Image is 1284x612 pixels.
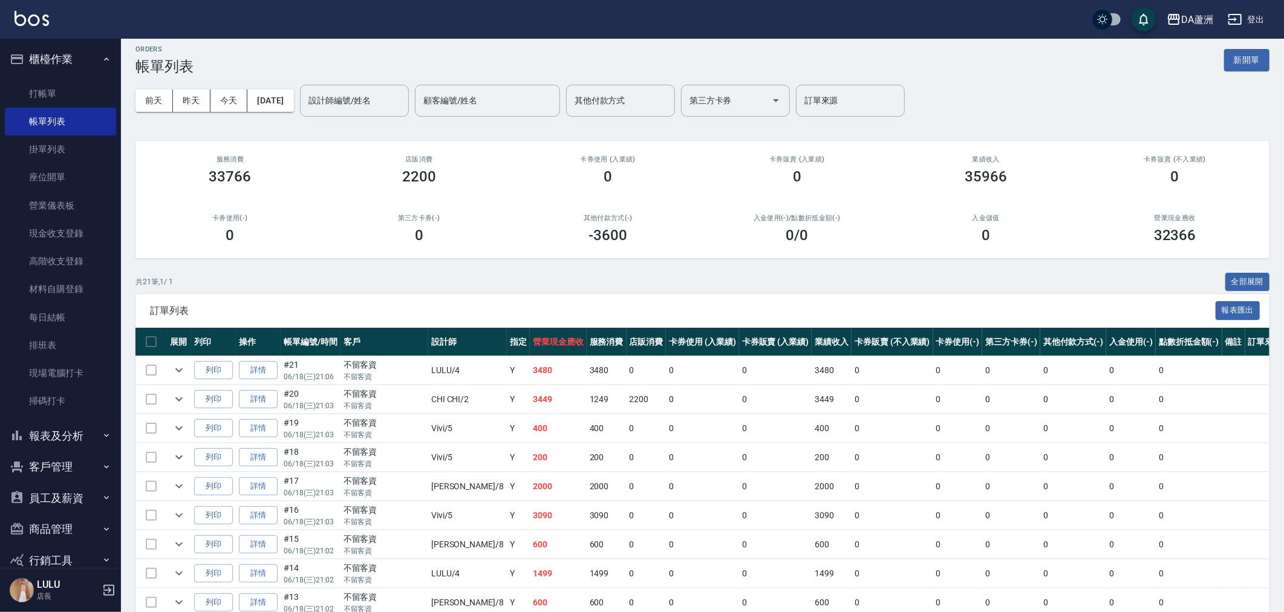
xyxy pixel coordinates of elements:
a: 報表匯出 [1216,304,1260,316]
td: #20 [281,385,341,414]
td: 0 [666,414,739,443]
td: 0 [933,443,983,472]
h2: 卡券使用(-) [150,214,310,222]
a: 材料自購登錄 [5,275,116,303]
a: 詳情 [239,506,278,525]
button: save [1132,7,1156,31]
a: 詳情 [239,593,278,612]
button: 列印 [194,506,233,525]
td: 0 [852,501,933,530]
div: 不留客資 [344,504,425,516]
div: 不留客資 [344,359,425,371]
td: 0 [627,559,666,588]
h2: 業績收入 [906,155,1066,163]
div: 不留客資 [344,446,425,458]
th: 帳單編號/時間 [281,328,341,356]
th: 其他付款方式(-) [1040,328,1107,356]
td: [PERSON_NAME] /8 [428,530,507,559]
button: DA蘆洲 [1162,7,1218,32]
a: 掃碼打卡 [5,387,116,415]
button: 列印 [194,477,233,496]
td: 0 [982,530,1040,559]
td: 1499 [530,559,587,588]
a: 詳情 [239,448,278,467]
a: 掛單列表 [5,135,116,163]
th: 卡券販賣 (不入業績) [852,328,933,356]
td: 0 [852,472,933,501]
a: 詳情 [239,361,278,380]
button: 櫃檯作業 [5,44,116,75]
td: 0 [852,443,933,472]
td: 0 [1106,530,1156,559]
button: 商品管理 [5,513,116,545]
button: 全部展開 [1225,273,1270,291]
td: Y [507,530,530,559]
td: #17 [281,472,341,501]
td: 0 [1156,385,1222,414]
button: 昨天 [173,90,210,112]
button: expand row [170,448,188,466]
a: 每日結帳 [5,304,116,331]
td: #19 [281,414,341,443]
img: Person [10,578,34,602]
td: Vivi /5 [428,501,507,530]
h5: LULU [37,579,99,591]
button: expand row [170,506,188,524]
td: 0 [627,530,666,559]
td: 0 [1040,501,1107,530]
h3: 0 [415,227,423,244]
button: expand row [170,361,188,379]
td: 0 [1156,356,1222,385]
td: 0 [627,472,666,501]
td: 0 [933,356,983,385]
td: 0 [1156,559,1222,588]
td: 600 [812,530,852,559]
td: 0 [1106,472,1156,501]
a: 現金收支登錄 [5,220,116,247]
td: 0 [1156,530,1222,559]
td: 0 [627,414,666,443]
p: 不留客資 [344,545,425,556]
td: 0 [982,385,1040,414]
a: 詳情 [239,535,278,554]
td: 0 [666,559,739,588]
th: 卡券販賣 (入業績) [739,328,812,356]
td: 0 [739,501,812,530]
p: 共 21 筆, 1 / 1 [135,276,173,287]
td: 0 [1106,356,1156,385]
td: 0 [666,530,739,559]
a: 詳情 [239,390,278,409]
button: 行銷工具 [5,545,116,576]
h2: 第三方卡券(-) [339,214,500,222]
td: 200 [812,443,852,472]
a: 詳情 [239,477,278,496]
td: 2200 [627,385,666,414]
h2: 卡券使用 (入業績) [528,155,688,163]
h3: 服務消費 [150,155,310,163]
td: 0 [739,356,812,385]
td: 3090 [587,501,627,530]
h2: ORDERS [135,45,194,53]
a: 座位開單 [5,163,116,191]
td: 0 [627,443,666,472]
button: 前天 [135,90,173,112]
p: 不留客資 [344,429,425,440]
td: 2000 [530,472,587,501]
th: 店販消費 [627,328,666,356]
td: 0 [852,414,933,443]
td: 0 [666,472,739,501]
p: 06/18 (三) 21:02 [284,545,337,556]
td: 200 [587,443,627,472]
td: 0 [1040,472,1107,501]
h3: 0 [226,227,234,244]
th: 客戶 [341,328,428,356]
td: 0 [1106,501,1156,530]
a: 詳情 [239,564,278,583]
button: 員工及薪資 [5,483,116,514]
a: 營業儀表板 [5,192,116,220]
td: 2000 [812,472,852,501]
button: 列印 [194,419,233,438]
div: 不留客資 [344,475,425,487]
td: Y [507,443,530,472]
h2: 其他付款方式(-) [528,214,688,222]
